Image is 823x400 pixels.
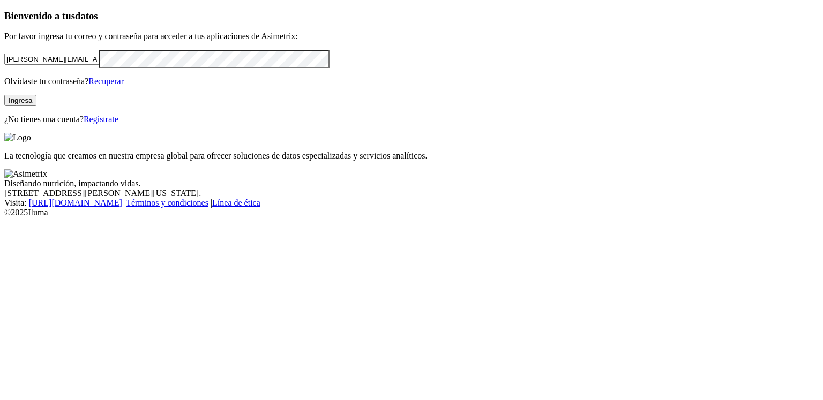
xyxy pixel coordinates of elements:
[88,77,124,86] a: Recuperar
[4,115,819,124] p: ¿No tienes una cuenta?
[4,95,36,106] button: Ingresa
[29,198,122,207] a: [URL][DOMAIN_NAME]
[4,32,819,41] p: Por favor ingresa tu correo y contraseña para acceder a tus aplicaciones de Asimetrix:
[212,198,260,207] a: Línea de ética
[84,115,118,124] a: Regístrate
[4,77,819,86] p: Olvidaste tu contraseña?
[4,169,47,179] img: Asimetrix
[4,179,819,188] div: Diseñando nutrición, impactando vidas.
[4,54,99,65] input: Tu correo
[4,208,819,217] div: © 2025 Iluma
[75,10,98,21] span: datos
[4,198,819,208] div: Visita : | |
[4,188,819,198] div: [STREET_ADDRESS][PERSON_NAME][US_STATE].
[126,198,208,207] a: Términos y condiciones
[4,133,31,142] img: Logo
[4,10,819,22] h3: Bienvenido a tus
[4,151,819,161] p: La tecnología que creamos en nuestra empresa global para ofrecer soluciones de datos especializad...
